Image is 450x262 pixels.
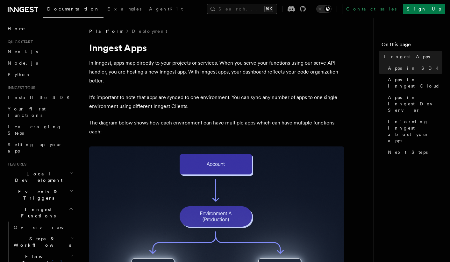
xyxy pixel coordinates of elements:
[403,4,445,14] a: Sign Up
[342,4,400,14] a: Contact sales
[384,53,430,60] span: Inngest Apps
[8,106,46,118] span: Your first Functions
[89,59,344,85] p: In Inngest, apps map directly to your projects or services. When you serve your functions using o...
[5,121,75,139] a: Leveraging Steps
[89,42,344,53] h1: Inngest Apps
[388,65,442,71] span: Apps in SDK
[5,171,69,183] span: Local Development
[107,6,141,11] span: Examples
[5,162,26,167] span: Features
[5,85,36,90] span: Inngest tour
[145,2,187,17] a: AgentKit
[264,6,273,12] kbd: ⌘K
[388,76,442,89] span: Apps in Inngest Cloud
[132,28,167,34] a: Deployment
[5,186,75,204] button: Events & Triggers
[382,41,442,51] h4: On this page
[5,204,75,222] button: Inngest Functions
[5,206,69,219] span: Inngest Functions
[8,49,38,54] span: Next.js
[207,4,277,14] button: Search...⌘K
[89,28,123,34] span: Platform
[5,188,69,201] span: Events & Triggers
[5,139,75,157] a: Setting up your app
[5,69,75,80] a: Python
[149,6,183,11] span: AgentKit
[104,2,145,17] a: Examples
[8,142,62,153] span: Setting up your app
[8,60,38,66] span: Node.js
[14,225,79,230] span: Overview
[382,51,442,62] a: Inngest Apps
[43,2,104,18] a: Documentation
[316,5,332,13] button: Toggle dark mode
[388,149,428,155] span: Next Steps
[5,103,75,121] a: Your first Functions
[8,124,61,136] span: Leveraging Steps
[89,118,344,136] p: The diagram below shows how each environment can have multiple apps which can have multiple funct...
[47,6,100,11] span: Documentation
[385,62,442,74] a: Apps in SDK
[388,94,442,113] span: Apps in Inngest Dev Server
[5,23,75,34] a: Home
[8,25,25,32] span: Home
[11,233,75,251] button: Steps & Workflows
[385,146,442,158] a: Next Steps
[5,168,75,186] button: Local Development
[385,116,442,146] a: Informing Inngest about your apps
[8,72,31,77] span: Python
[385,74,442,92] a: Apps in Inngest Cloud
[388,118,442,144] span: Informing Inngest about your apps
[89,93,344,111] p: It's important to note that apps are synced to one environment. You can sync any number of apps t...
[385,92,442,116] a: Apps in Inngest Dev Server
[5,57,75,69] a: Node.js
[8,95,74,100] span: Install the SDK
[5,39,33,45] span: Quick start
[11,236,71,248] span: Steps & Workflows
[11,222,75,233] a: Overview
[5,46,75,57] a: Next.js
[5,92,75,103] a: Install the SDK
